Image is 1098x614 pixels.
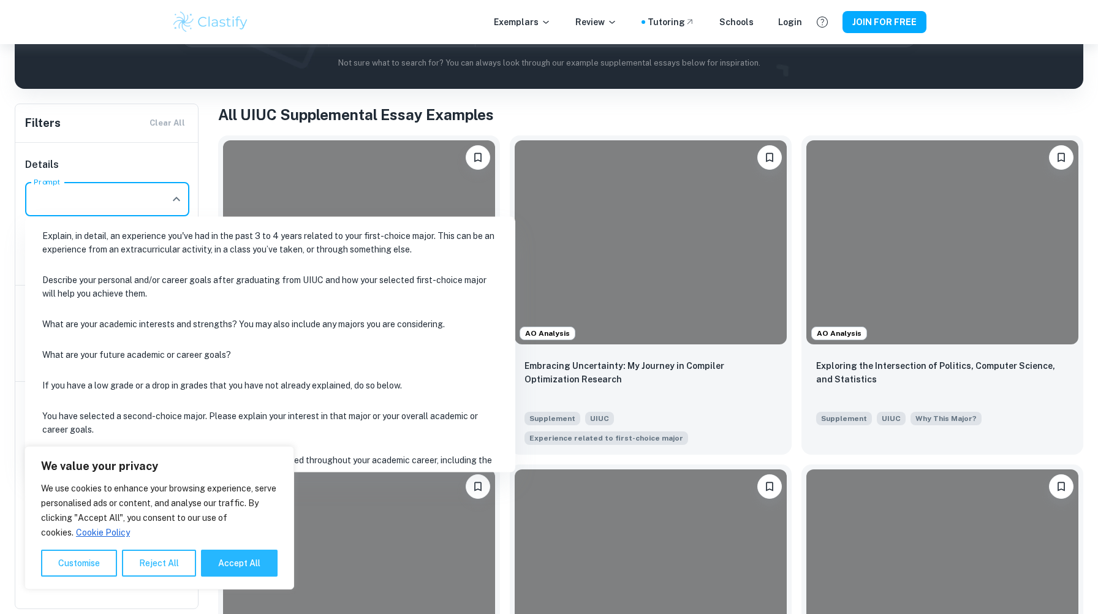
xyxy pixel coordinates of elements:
p: We use cookies to enhance your browsing experience, serve personalised ads or content, and analys... [41,481,278,540]
button: Please log in to bookmark exemplars [1049,145,1073,170]
li: If you have a low grade or a drop in grades that you have not already explained, do so below. [30,371,510,400]
h1: All UIUC Supplemental Essay Examples [218,104,1083,126]
span: UIUC [877,412,906,425]
button: Help and Feedback [812,12,833,32]
li: What are your academic interests and strengths? You may also include any majors you are considering. [30,310,510,338]
a: Schools [719,15,754,29]
button: JOIN FOR FREE [842,11,926,33]
a: Login [778,15,802,29]
a: AO AnalysisPlease log in to bookmark exemplarsEmbracing Uncertainty: My Journey in Compiler Optim... [510,135,792,455]
button: Please log in to bookmark exemplars [466,145,490,170]
span: You have selected a second-choice major. Please explain your interest in that major or your overa... [911,411,982,425]
p: Exemplars [494,15,551,29]
button: Reject All [122,550,196,577]
div: We value your privacy [25,446,294,589]
li: What are your future academic or career goals? [30,341,510,369]
p: Not sure what to search for? You can always look through our example supplemental essays below fo... [25,57,1073,69]
span: UIUC [585,412,614,425]
h6: Details [25,157,189,172]
span: Supplement [524,412,580,425]
span: Why This Major? [915,413,977,424]
h6: Filters [25,115,61,132]
a: Tutoring [648,15,695,29]
span: Experience related to first-choice major [529,433,683,444]
a: AO AnalysisPlease log in to bookmark exemplarsEmpowering Innovation: Leveraging UIUC's Resources ... [218,135,500,455]
li: You have selected a second-choice major. Please explain your interest in that major or your overa... [30,402,510,444]
a: Cookie Policy [75,527,131,538]
button: Please log in to bookmark exemplars [757,474,782,499]
p: Review [575,15,617,29]
label: Prompt [34,176,61,187]
button: Please log in to bookmark exemplars [1049,474,1073,499]
a: AO AnalysisPlease log in to bookmark exemplarsExploring the Intersection of Politics, Computer Sc... [801,135,1083,455]
p: Embracing Uncertainty: My Journey in Compiler Optimization Research [524,359,777,386]
p: We value your privacy [41,459,278,474]
li: Explain, in detail, an experience you've had in the past 3 to 4 years related to your first-choic... [30,222,510,263]
img: Clastify logo [172,10,249,34]
span: AO Analysis [812,328,866,339]
button: Please log in to bookmark exemplars [757,145,782,170]
button: Close [168,191,185,208]
span: AO Analysis [520,328,575,339]
button: Accept All [201,550,278,577]
button: Customise [41,550,117,577]
li: Describe your personal and/or career goals after graduating from UIUC and how your selected first... [30,266,510,308]
span: Explain, in detail, an experience you've had in the past 3 to 4 years related to your first-choic... [524,430,688,445]
p: Exploring the Intersection of Politics, Computer Science, and Statistics [816,359,1069,386]
span: Supplement [816,412,872,425]
button: Please log in to bookmark exemplars [466,474,490,499]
